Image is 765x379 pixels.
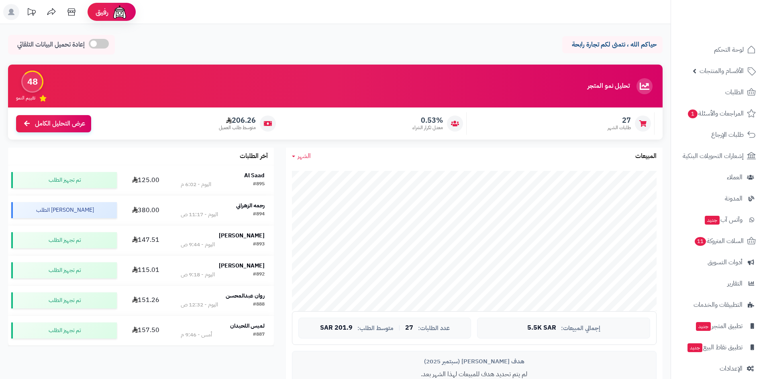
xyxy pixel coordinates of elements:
span: الأقسام والمنتجات [700,65,744,77]
a: إشعارات التحويلات البنكية [676,146,760,166]
span: أدوات التسويق [708,257,743,268]
span: طلبات الشهر [608,124,631,131]
span: العملاء [727,172,743,183]
span: متوسط طلب العميل [219,124,256,131]
div: تم تجهيز الطلب [11,172,117,188]
strong: لميس اللحيدان [230,322,265,330]
span: تطبيق نقاط البيع [687,342,743,353]
p: لم يتم تحديد هدف للمبيعات لهذا الشهر بعد. [298,370,650,379]
div: تم تجهيز الطلب [11,232,117,248]
h3: آخر الطلبات [240,153,268,160]
strong: [PERSON_NAME] [219,261,265,270]
a: التقارير [676,274,760,293]
span: 201.9 SAR [320,324,353,332]
span: 1 [688,109,698,118]
span: وآتس آب [704,214,743,225]
a: المراجعات والأسئلة1 [676,104,760,123]
td: 157.50 [120,316,171,345]
span: جديد [705,216,720,225]
a: وآتس آبجديد [676,210,760,229]
a: المدونة [676,189,760,208]
img: ai-face.png [112,4,128,20]
a: طلبات الإرجاع [676,125,760,144]
div: تم تجهيز الطلب [11,322,117,338]
span: رفيق [96,7,108,17]
span: 11 [695,237,706,246]
td: 115.01 [120,255,171,285]
div: اليوم - 6:02 م [181,180,211,188]
span: 27 [608,116,631,125]
a: السلات المتروكة11 [676,231,760,251]
span: الشهر [298,151,311,161]
span: إشعارات التحويلات البنكية [683,150,744,162]
div: اليوم - 9:44 ص [181,241,215,249]
span: عرض التحليل الكامل [35,119,85,128]
strong: Al Saad [244,171,265,180]
div: #887 [253,331,265,339]
span: المراجعات والأسئلة [687,108,744,119]
strong: روان عبدالمحسن [226,292,265,300]
h3: تحليل نمو المتجر [588,83,630,90]
span: طلبات الإرجاع [711,129,744,140]
div: اليوم - 12:32 ص [181,301,218,309]
div: #892 [253,271,265,279]
a: التطبيقات والخدمات [676,295,760,314]
span: لوحة التحكم [714,44,744,55]
span: تطبيق المتجر [695,320,743,332]
span: إعادة تحميل البيانات التلقائي [17,40,85,49]
a: لوحة التحكم [676,40,760,59]
div: اليوم - 11:17 ص [181,211,218,219]
a: الإعدادات [676,359,760,378]
img: logo-2.png [710,6,757,23]
span: 27 [405,324,413,332]
td: 380.00 [120,195,171,225]
div: #894 [253,211,265,219]
span: إجمالي المبيعات: [561,325,600,332]
span: 5.5K SAR [527,324,556,332]
a: العملاء [676,168,760,187]
a: الشهر [292,152,311,161]
div: أمس - 9:46 م [181,331,212,339]
span: | [398,325,400,331]
p: حياكم الله ، نتمنى لكم تجارة رابحة [568,40,657,49]
span: السلات المتروكة [694,235,744,247]
a: تطبيق المتجرجديد [676,316,760,336]
td: 125.00 [120,165,171,195]
a: أدوات التسويق [676,253,760,272]
div: #888 [253,301,265,309]
span: التطبيقات والخدمات [694,299,743,310]
span: 0.53% [412,116,443,125]
a: الطلبات [676,83,760,102]
span: عدد الطلبات: [418,325,450,332]
td: 151.26 [120,286,171,315]
span: جديد [687,343,702,352]
strong: رحمه الزهراني [236,201,265,210]
span: معدل تكرار الشراء [412,124,443,131]
a: تطبيق نقاط البيعجديد [676,338,760,357]
a: عرض التحليل الكامل [16,115,91,132]
a: تحديثات المنصة [21,4,41,22]
span: المدونة [725,193,743,204]
div: [PERSON_NAME] الطلب [11,202,117,218]
span: التقارير [727,278,743,289]
span: جديد [696,322,711,331]
div: #893 [253,241,265,249]
div: اليوم - 9:18 ص [181,271,215,279]
span: 206.26 [219,116,256,125]
td: 147.51 [120,225,171,255]
span: متوسط الطلب: [357,325,394,332]
h3: المبيعات [635,153,657,160]
span: تقييم النمو [16,95,35,101]
span: الإعدادات [720,363,743,374]
div: تم تجهيز الطلب [11,292,117,308]
div: #895 [253,180,265,188]
div: هدف [PERSON_NAME] (سبتمبر 2025) [298,357,650,366]
strong: [PERSON_NAME] [219,231,265,240]
span: الطلبات [725,87,744,98]
div: تم تجهيز الطلب [11,262,117,278]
